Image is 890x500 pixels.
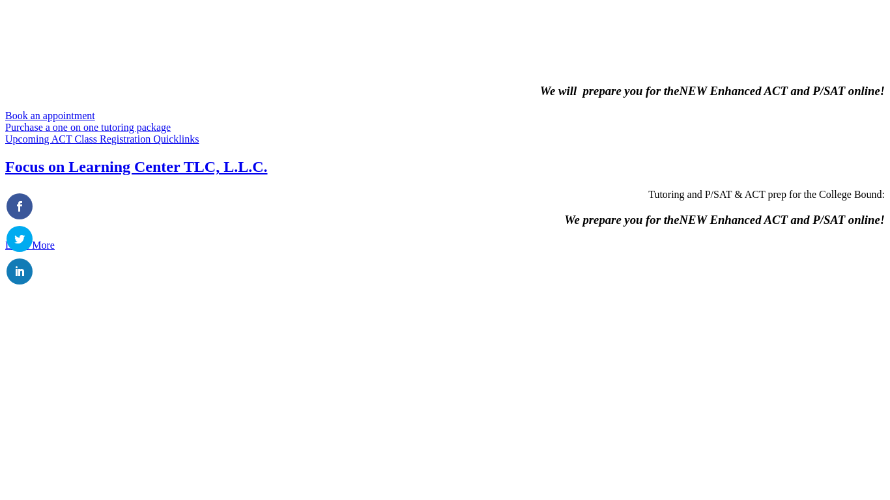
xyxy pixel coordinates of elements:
[540,84,680,98] em: We will prepare you for the
[5,158,267,175] a: Focus on Learning Center TLC, L.L.C.
[5,122,171,133] a: Purchase a one on one tutoring package
[5,189,885,201] p: Tutoring and P/SAT & ACT prep for the College Bound:
[680,84,885,98] em: NEW Enhanced ACT and P/SAT online!
[564,213,679,227] em: We prepare you for the
[5,240,55,251] a: Learn More
[680,213,885,227] em: NEW Enhanced ACT and P/SAT online!
[5,110,95,121] a: Book an appointment
[5,133,199,145] a: Upcoming ACT Class Registration Quicklinks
